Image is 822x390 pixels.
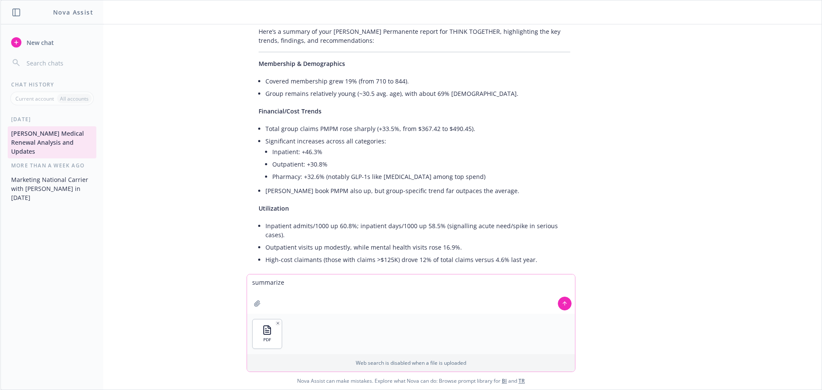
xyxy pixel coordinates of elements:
[518,377,525,384] a: TR
[60,95,89,102] p: All accounts
[25,57,93,69] input: Search chats
[272,170,570,183] li: Pharmacy: +32.6% (notably GLP-1s like [MEDICAL_DATA] among top spend)
[265,122,570,135] li: Total group claims PMPM rose sharply (+33.5%, from $367.42 to $490.45).
[265,241,570,253] li: Outpatient visits up modestly, while mental health visits rose 16.9%.
[502,377,507,384] a: BI
[1,81,103,88] div: Chat History
[272,146,570,158] li: Inpatient: +46.3%
[8,35,96,50] button: New chat
[259,204,289,212] span: Utilization
[1,116,103,123] div: [DATE]
[272,158,570,170] li: Outpatient: +30.8%
[25,38,54,47] span: New chat
[8,173,96,205] button: Marketing National Carrier with [PERSON_NAME] in [DATE]
[259,273,307,281] span: Key Cost Drivers
[265,220,570,241] li: Inpatient admits/1000 up 60.8%; inpatient days/1000 up 58.5% (signalling acute need/spike in seri...
[259,27,570,45] p: Here’s a summary of your [PERSON_NAME] Permanente report for THINK TOGETHER, highlighting the key...
[297,372,525,390] span: Nova Assist can make mistakes. Explore what Nova can do: Browse prompt library for and
[259,60,345,68] span: Membership & Demographics
[252,359,570,366] p: Web search is disabled when a file is uploaded
[247,274,575,314] textarea: summarize
[253,319,282,348] button: PDF
[8,126,96,158] button: [PERSON_NAME] Medical Renewal Analysis and Updates
[259,107,322,115] span: Financial/Cost Trends
[1,162,103,169] div: More than a week ago
[265,87,570,100] li: Group remains relatively young (~30.5 avg. age), with about 69% [DEMOGRAPHIC_DATA].
[265,253,570,266] li: High-cost claimants (those with claims >$125K) drove 12% of total claims versus 4.6% last year.
[265,185,570,197] li: [PERSON_NAME] book PMPM also up, but group-specific trend far outpaces the average.
[15,95,54,102] p: Current account
[265,135,570,185] li: Significant increases across all categories:
[263,337,271,342] span: PDF
[265,75,570,87] li: Covered membership grew 19% (from 710 to 844).
[53,8,93,17] h1: Nova Assist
